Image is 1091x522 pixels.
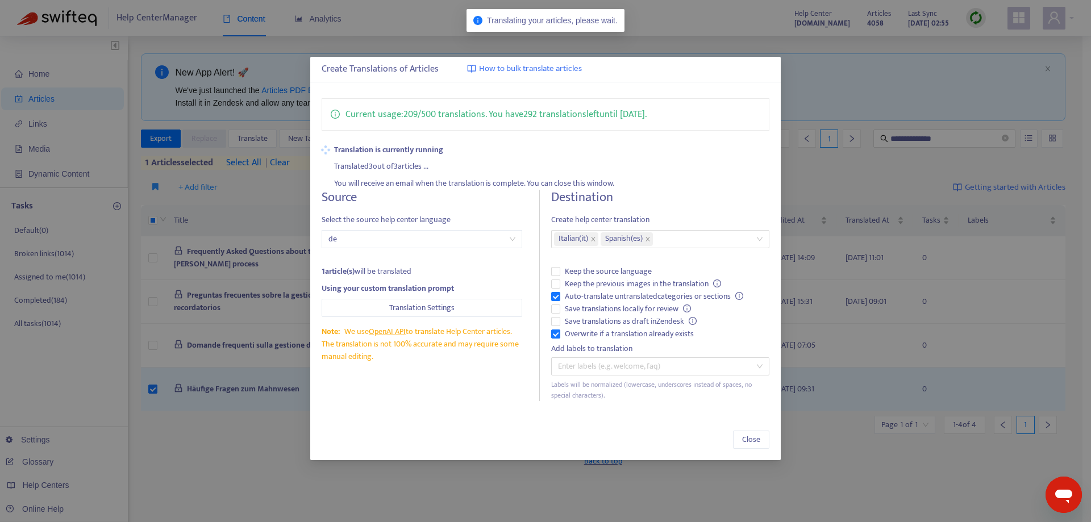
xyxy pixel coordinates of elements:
[559,232,588,246] span: Italian ( it )
[560,265,656,278] span: Keep the source language
[467,62,582,76] a: How to bulk translate articles
[322,325,522,363] div: We use to translate Help Center articles. The translation is not 100% accurate and may require so...
[605,232,643,246] span: Spanish ( es )
[479,62,582,76] span: How to bulk translate articles
[322,62,769,76] div: Create Translations of Articles
[389,302,455,314] span: Translation Settings
[645,236,651,242] span: close
[369,325,406,338] a: OpenAI API
[334,144,769,156] strong: Translation is currently running
[560,315,701,328] span: Save translations as draft in Zendesk
[560,303,696,315] span: Save translations locally for review
[713,279,721,287] span: info-circle
[551,214,769,226] span: Create help center translation
[560,290,748,303] span: Auto-translate untranslated categories or sections
[1046,477,1082,513] iframe: Schaltfläche zum Öffnen des Messaging-Fensters
[322,325,340,338] span: Note:
[689,317,697,325] span: info-circle
[322,265,355,278] strong: 1 article(s)
[742,433,760,446] span: Close
[322,299,522,317] button: Translation Settings
[735,292,743,300] span: info-circle
[467,64,476,73] img: image-link
[328,231,515,248] span: de
[551,343,769,355] div: Add labels to translation
[334,156,769,173] div: Translated 3 out of 3 articles ...
[473,16,482,25] span: info-circle
[322,282,522,295] div: Using your custom translation prompt
[322,214,522,226] span: Select the source help center language
[683,304,691,312] span: info-circle
[560,328,698,340] span: Overwrite if a translation already exists
[331,107,340,119] span: info-circle
[551,379,769,401] div: Labels will be normalized (lowercase, underscores instead of spaces, no special characters).
[487,16,618,25] span: Translating your articles, please wait.
[551,190,769,205] h4: Destination
[590,236,596,242] span: close
[560,278,726,290] span: Keep the previous images in the translation
[334,173,769,190] div: You will receive an email when the translation is complete. You can close this window.
[322,265,522,278] div: will be translated
[733,431,769,449] button: Close
[322,190,522,205] h4: Source
[345,107,647,122] p: Current usage: 209 / 500 translations . You have 292 translations left until [DATE] .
